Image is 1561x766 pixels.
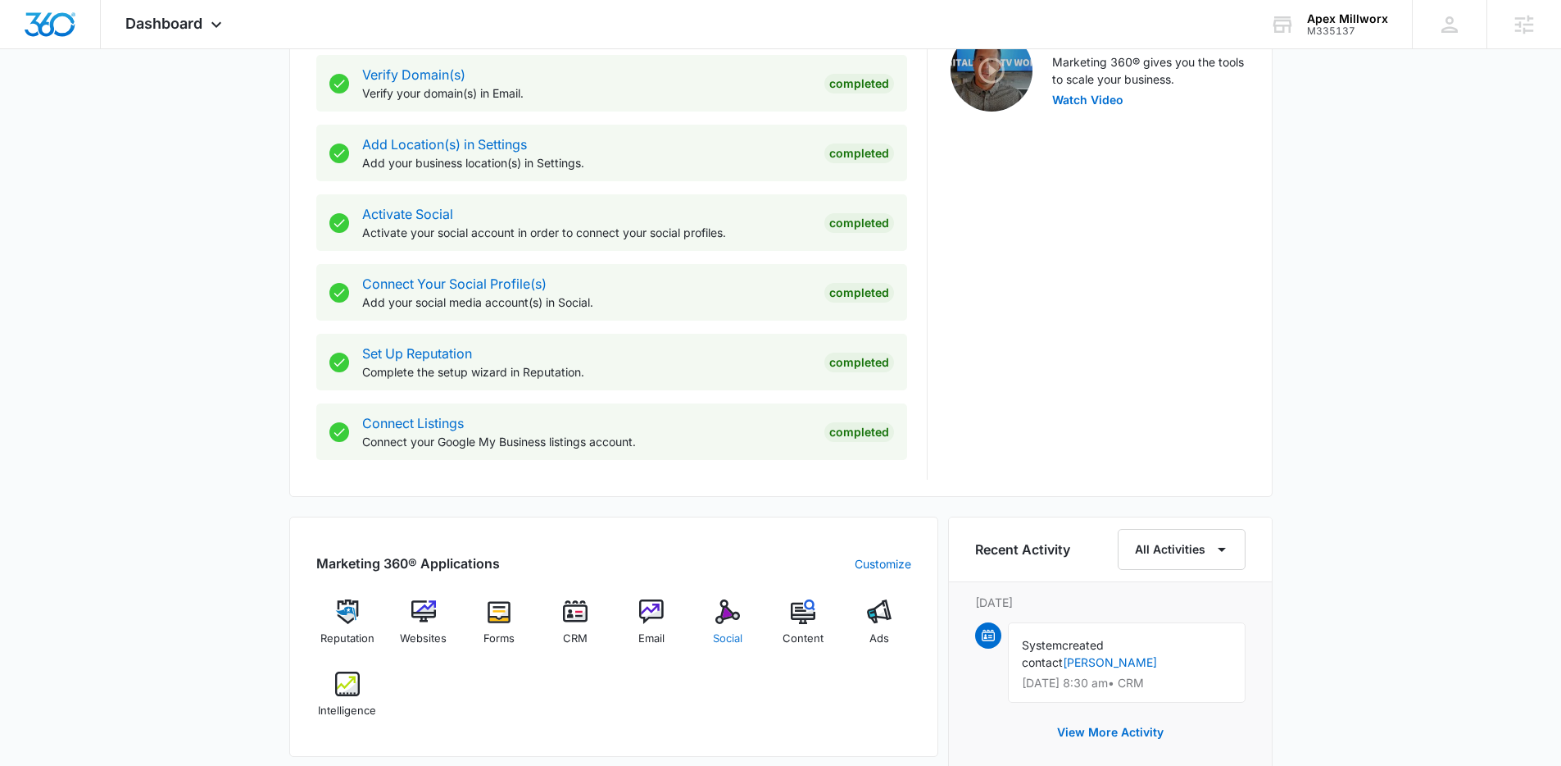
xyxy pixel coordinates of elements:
[544,600,607,659] a: CRM
[362,206,453,222] a: Activate Social
[824,283,894,303] div: Completed
[362,136,527,153] a: Add Location(s) in Settings
[392,600,455,659] a: Websites
[855,555,911,572] a: Customize
[696,600,759,659] a: Social
[824,74,894,93] div: Completed
[1063,655,1157,669] a: [PERSON_NAME]
[362,415,464,431] a: Connect Listings
[362,154,811,171] p: Add your business location(s) in Settings.
[362,345,472,362] a: Set Up Reputation
[316,554,500,573] h2: Marketing 360® Applications
[772,600,835,659] a: Content
[563,631,588,647] span: CRM
[316,672,379,731] a: Intelligence
[620,600,683,659] a: Email
[362,66,465,83] a: Verify Domain(s)
[1052,53,1246,88] p: Marketing 360® gives you the tools to scale your business.
[318,703,376,719] span: Intelligence
[362,224,811,241] p: Activate your social account in order to connect your social profiles.
[1052,94,1123,106] button: Watch Video
[824,353,894,372] div: Completed
[1307,25,1388,37] div: account id
[783,631,824,647] span: Content
[316,600,379,659] a: Reputation
[951,30,1032,112] img: Intro Video
[362,84,811,102] p: Verify your domain(s) in Email.
[1118,529,1246,570] button: All Activities
[824,422,894,442] div: Completed
[125,15,202,32] span: Dashboard
[1307,12,1388,25] div: account name
[362,294,811,311] p: Add your social media account(s) in Social.
[362,363,811,381] p: Complete the setup wizard in Reputation.
[848,600,911,659] a: Ads
[713,631,742,647] span: Social
[1041,713,1180,752] button: View More Activity
[824,213,894,233] div: Completed
[1022,638,1062,652] span: System
[975,540,1070,559] h6: Recent Activity
[824,144,894,163] div: Completed
[468,600,531,659] a: Forms
[1022,638,1104,669] span: created contact
[638,631,665,647] span: Email
[483,631,515,647] span: Forms
[1022,677,1232,689] p: [DATE] 8:30 am • CRM
[975,594,1246,611] p: [DATE]
[362,276,547,292] a: Connect Your Social Profile(s)
[362,433,811,450] p: Connect your Google My Business listings account.
[400,631,447,647] span: Websites
[320,631,374,647] span: Reputation
[869,631,889,647] span: Ads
